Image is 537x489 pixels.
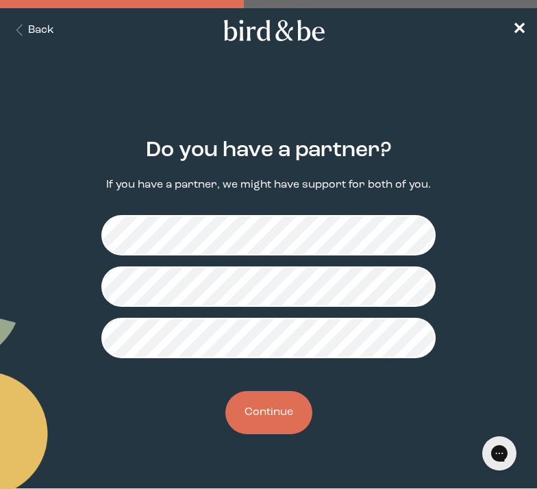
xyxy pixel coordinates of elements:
[475,431,523,475] iframe: Gorgias live chat messenger
[106,177,431,193] p: If you have a partner, we might have support for both of you.
[512,22,526,38] span: ✕
[11,23,54,38] button: Back Button
[146,135,392,166] h2: Do you have a partner?
[225,391,312,434] button: Continue
[512,18,526,42] a: ✕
